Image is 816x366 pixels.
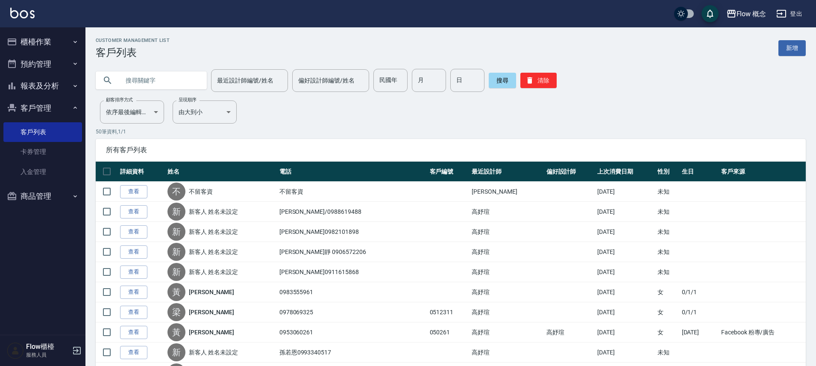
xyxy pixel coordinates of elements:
td: [PERSON_NAME]0982101898 [277,222,428,242]
a: 新客人 姓名未設定 [189,207,238,216]
div: 黃 [167,323,185,341]
a: 查看 [120,306,147,319]
div: 不 [167,183,185,201]
a: 新增 [778,40,806,56]
td: 未知 [655,262,680,282]
div: 黃 [167,283,185,301]
a: [PERSON_NAME] [189,328,234,336]
td: 高妤瑄 [470,342,544,363]
th: 電話 [277,162,428,182]
button: 報表及分析 [3,75,82,97]
th: 最近設計師 [470,162,544,182]
div: Flow 概念 [737,9,766,19]
p: 50 筆資料, 1 / 1 [96,128,806,136]
th: 姓名 [165,162,277,182]
td: [PERSON_NAME]/0988619488 [277,202,428,222]
button: 登出 [773,6,806,22]
td: [DATE] [595,242,655,262]
td: 未知 [655,342,680,363]
div: 梁 [167,303,185,321]
a: 查看 [120,185,147,198]
td: 高妤瑄 [470,242,544,262]
a: 卡券管理 [3,142,82,162]
a: [PERSON_NAME] [189,308,234,316]
th: 客戶來源 [719,162,806,182]
div: 新 [167,223,185,241]
h3: 客戶列表 [96,47,170,59]
a: 新客人 姓名未設定 [189,248,238,256]
div: 由大到小 [173,100,237,124]
label: 呈現順序 [179,97,197,103]
td: 孫若恩0993340517 [277,342,428,363]
td: 高妤瑄 [470,302,544,322]
button: 預約管理 [3,53,82,75]
button: Flow 概念 [723,5,770,23]
td: 未知 [655,182,680,202]
td: 0978069325 [277,302,428,322]
p: 服務人員 [26,351,70,359]
a: 查看 [120,205,147,218]
td: 0983555961 [277,282,428,302]
td: [PERSON_NAME] [470,182,544,202]
a: 查看 [120,286,147,299]
h2: Customer Management List [96,38,170,43]
td: 高妤瑄 [470,202,544,222]
a: 查看 [120,326,147,339]
th: 上次消費日期 [595,162,655,182]
div: 依序最後編輯時間 [100,100,164,124]
td: [DATE] [595,342,655,363]
th: 偏好設計師 [544,162,596,182]
img: Logo [10,8,35,18]
div: 新 [167,343,185,361]
a: 新客人 姓名未設定 [189,268,238,276]
td: 不留客資 [277,182,428,202]
th: 詳細資料 [118,162,165,182]
td: Facebook 粉專/廣告 [719,322,806,342]
a: [PERSON_NAME] [189,288,234,296]
button: 商品管理 [3,185,82,207]
div: 新 [167,263,185,281]
td: 高妤瑄 [544,322,596,342]
div: 新 [167,243,185,261]
td: [PERSON_NAME]靜 0906572206 [277,242,428,262]
label: 顧客排序方式 [106,97,133,103]
a: 新客人 姓名未設定 [189,348,238,357]
td: 未知 [655,222,680,242]
td: 050261 [428,322,470,342]
td: [DATE] [595,282,655,302]
th: 生日 [680,162,719,182]
td: [PERSON_NAME]0911615868 [277,262,428,282]
button: 櫃檯作業 [3,31,82,53]
td: [DATE] [680,322,719,342]
td: 未知 [655,202,680,222]
a: 查看 [120,245,147,259]
td: 0953060261 [277,322,428,342]
a: 查看 [120,225,147,239]
td: 未知 [655,242,680,262]
td: 高妤瑄 [470,222,544,242]
td: 高妤瑄 [470,282,544,302]
a: 入金管理 [3,162,82,182]
button: 清除 [520,73,557,88]
button: 搜尋 [489,73,516,88]
th: 客戶編號 [428,162,470,182]
td: 女 [655,302,680,322]
h5: Flow櫃檯 [26,342,70,351]
button: 客戶管理 [3,97,82,119]
th: 性別 [655,162,680,182]
span: 所有客戶列表 [106,146,795,154]
div: 新 [167,203,185,221]
td: 0/1/1 [680,302,719,322]
td: [DATE] [595,182,655,202]
td: [DATE] [595,302,655,322]
img: Person [7,342,24,359]
td: 高妤瑄 [470,322,544,342]
a: 查看 [120,346,147,359]
input: 搜尋關鍵字 [120,69,200,92]
td: [DATE] [595,222,655,242]
td: 0512311 [428,302,470,322]
a: 不留客資 [189,187,213,196]
a: 查看 [120,266,147,279]
td: 高妤瑄 [470,262,544,282]
td: 女 [655,322,680,342]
